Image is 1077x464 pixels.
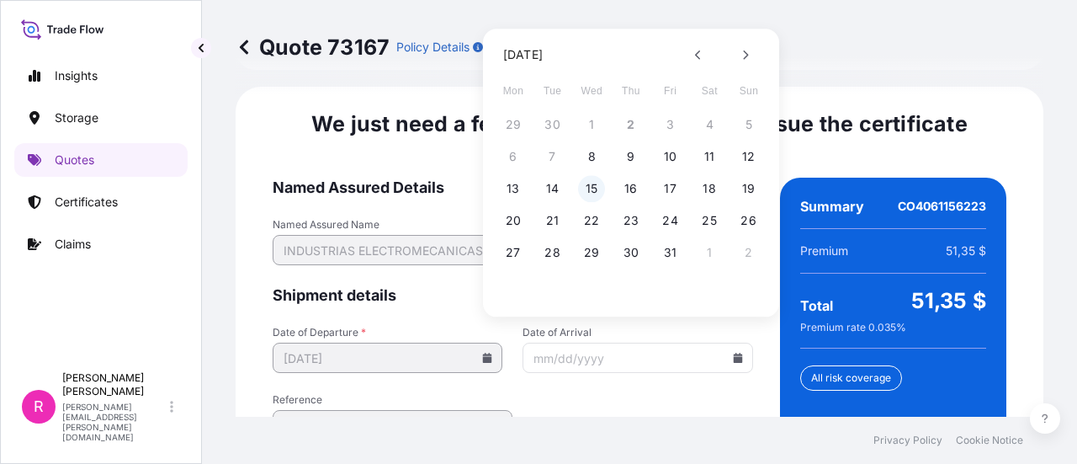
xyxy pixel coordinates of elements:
[735,175,762,202] button: 19
[539,207,566,234] button: 21
[538,74,568,108] span: Tuesday
[800,321,906,334] span: Premium rate 0.035 %
[500,175,527,202] button: 13
[618,239,645,266] button: 30
[618,143,645,170] button: 9
[14,227,188,261] a: Claims
[616,74,646,108] span: Thursday
[498,74,528,108] span: Monday
[911,287,986,314] span: 51,35 $
[576,74,607,108] span: Wednesday
[696,143,723,170] button: 11
[956,434,1023,447] a: Cookie Notice
[657,239,684,266] button: 31
[500,207,527,234] button: 20
[800,243,848,259] span: Premium
[523,343,752,373] input: mm/dd/yyyy
[800,198,864,215] span: Summary
[696,175,723,202] button: 18
[578,143,605,170] button: 8
[800,365,902,391] div: All risk coverage
[578,207,605,234] button: 22
[273,326,502,339] span: Date of Departure
[55,109,98,126] p: Storage
[396,39,470,56] p: Policy Details
[62,402,167,442] p: [PERSON_NAME][EMAIL_ADDRESS][PERSON_NAME][DOMAIN_NAME]
[34,398,44,415] span: R
[735,143,762,170] button: 12
[539,175,566,202] button: 14
[946,243,986,259] span: 51,35 $
[55,67,98,84] p: Insights
[618,207,645,234] button: 23
[14,101,188,135] a: Storage
[655,74,686,108] span: Friday
[657,143,684,170] button: 10
[236,34,390,61] p: Quote 73167
[273,393,512,407] span: Reference
[694,74,724,108] span: Saturday
[800,297,833,314] span: Total
[273,285,753,306] span: Shipment details
[735,207,762,234] button: 26
[735,239,762,266] button: 2
[523,326,752,339] span: Date of Arrival
[578,239,605,266] button: 29
[696,207,723,234] button: 25
[14,59,188,93] a: Insights
[898,198,986,215] span: CO4061156223
[539,239,566,266] button: 28
[311,110,968,137] span: We just need a few more details before we issue the certificate
[696,239,723,266] button: 1
[618,175,645,202] button: 16
[734,74,764,108] span: Sunday
[273,218,502,232] span: Named Assured Name
[273,410,512,440] input: Your internal reference
[14,143,188,177] a: Quotes
[273,178,753,198] span: Named Assured Details
[55,194,118,211] p: Certificates
[657,175,684,202] button: 17
[503,45,543,65] div: [DATE]
[62,371,167,398] p: [PERSON_NAME] [PERSON_NAME]
[55,152,94,168] p: Quotes
[500,239,527,266] button: 27
[578,175,605,202] button: 15
[273,343,502,373] input: mm/dd/yyyy
[14,185,188,219] a: Certificates
[873,434,942,447] a: Privacy Policy
[657,207,684,234] button: 24
[55,236,91,253] p: Claims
